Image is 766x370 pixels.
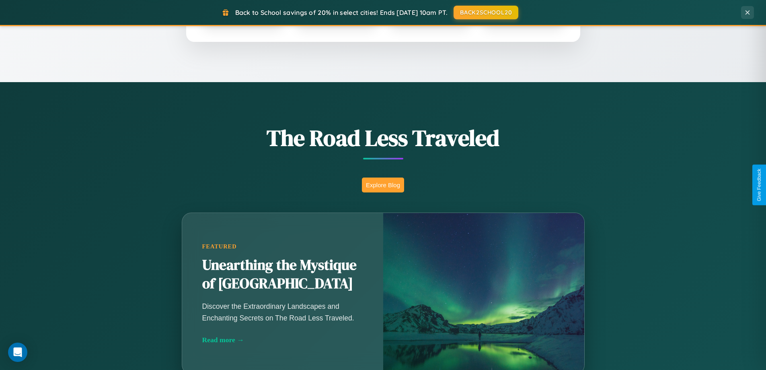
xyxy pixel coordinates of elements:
[362,178,404,192] button: Explore Blog
[8,343,27,362] div: Open Intercom Messenger
[454,6,518,19] button: BACK2SCHOOL20
[235,8,448,17] span: Back to School savings of 20% in select cities! Ends [DATE] 10am PT.
[142,122,624,153] h1: The Road Less Traveled
[756,169,762,201] div: Give Feedback
[202,301,363,323] p: Discover the Extraordinary Landscapes and Enchanting Secrets on The Road Less Traveled.
[202,336,363,344] div: Read more →
[202,256,363,293] h2: Unearthing the Mystique of [GEOGRAPHIC_DATA]
[202,243,363,250] div: Featured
